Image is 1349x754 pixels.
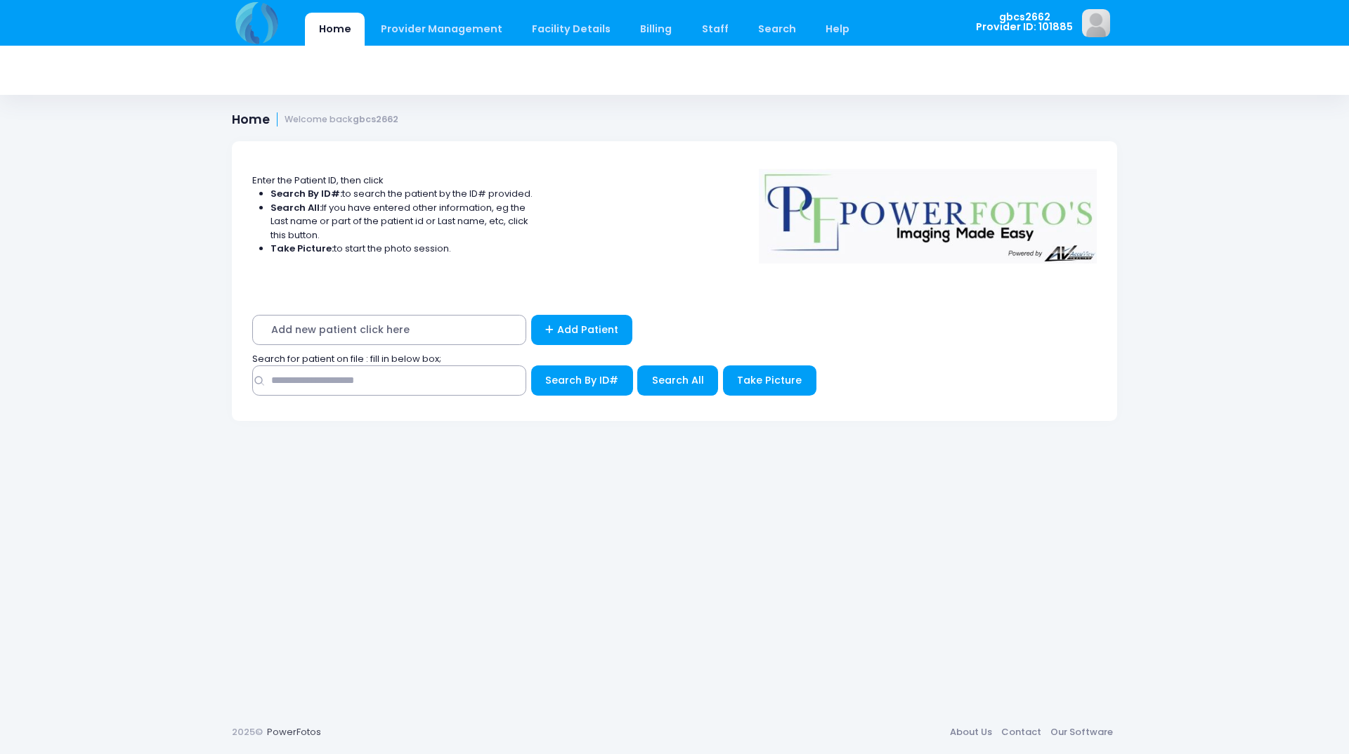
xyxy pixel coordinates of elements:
h1: Home [232,112,398,127]
li: to search the patient by the ID# provided. [271,187,533,201]
a: Help [812,13,864,46]
a: PowerFotos [267,725,321,739]
span: Take Picture [737,373,802,387]
span: Search for patient on file : fill in below box; [252,352,441,365]
span: Search All [652,373,704,387]
span: Add new patient click here [252,315,526,345]
a: About Us [945,720,996,745]
button: Search All [637,365,718,396]
a: Billing [627,13,686,46]
img: Logo [752,160,1104,264]
li: to start the photo session. [271,242,533,256]
a: Add Patient [531,315,633,345]
span: 2025© [232,725,263,739]
strong: gbcs2662 [353,113,398,125]
span: Enter the Patient ID, then click [252,174,384,187]
strong: Search All: [271,201,322,214]
li: If you have entered other information, eg the Last name or part of the patient id or Last name, e... [271,201,533,242]
a: Our Software [1045,720,1117,745]
span: gbcs2662 Provider ID: 101885 [976,12,1073,32]
a: Home [305,13,365,46]
a: Contact [996,720,1045,745]
button: Take Picture [723,365,816,396]
a: Search [744,13,809,46]
button: Search By ID# [531,365,633,396]
img: image [1082,9,1110,37]
small: Welcome back [285,115,398,125]
a: Facility Details [519,13,625,46]
strong: Search By ID#: [271,187,342,200]
a: Staff [688,13,742,46]
span: Search By ID# [545,373,618,387]
strong: Take Picture: [271,242,334,255]
a: Provider Management [367,13,516,46]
